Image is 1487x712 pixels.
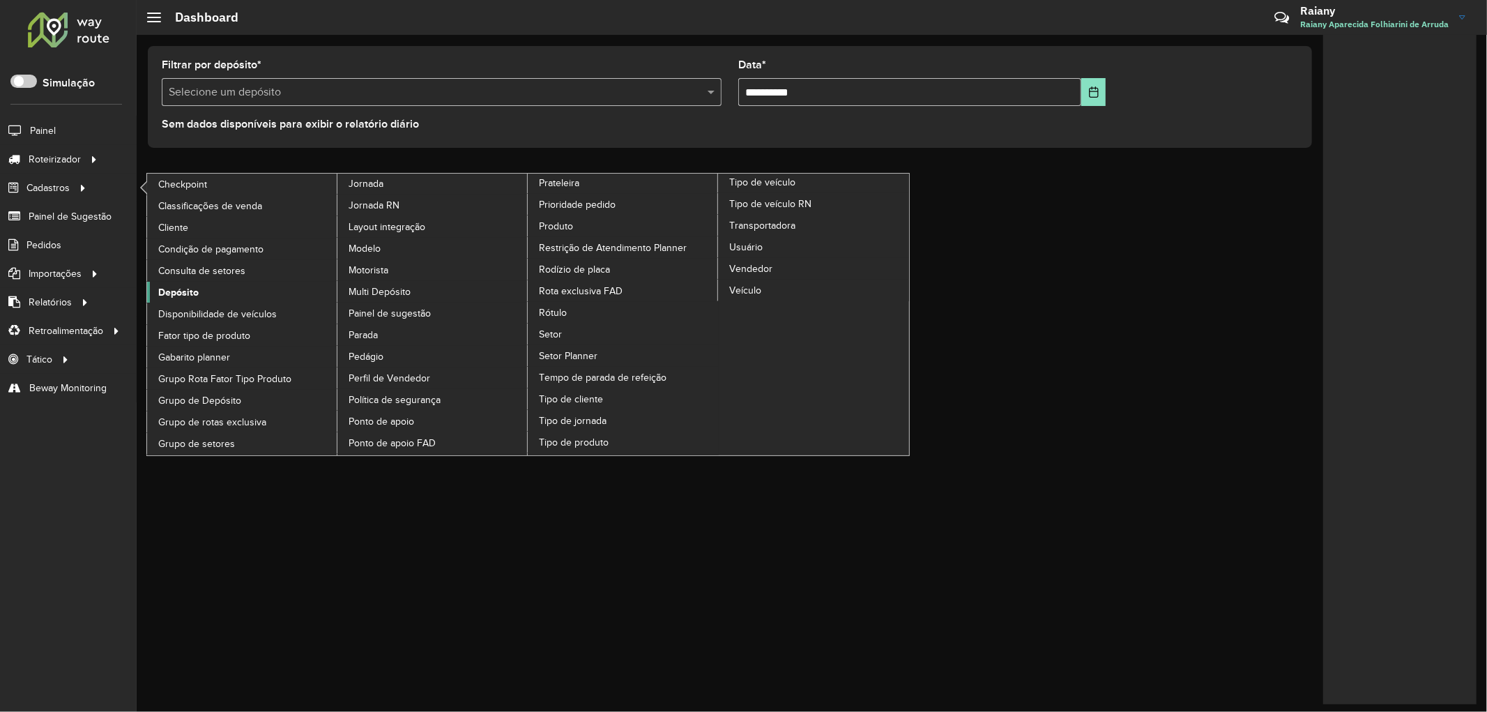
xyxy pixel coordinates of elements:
a: Fator tipo de produto [147,325,338,346]
a: Ponto de apoio [337,411,528,432]
span: Parada [349,328,378,342]
span: Importações [29,266,82,281]
a: Tipo de jornada [528,410,719,431]
a: Restrição de Atendimento Planner [528,237,719,258]
span: Cliente [158,220,188,235]
span: Jornada [349,176,383,191]
span: Prioridade pedido [539,197,616,212]
span: Grupo de setores [158,437,235,451]
span: Retroalimentação [29,324,103,338]
a: Contato Rápido [1267,3,1297,33]
span: Tático [26,352,52,367]
span: Tipo de cliente [539,392,603,407]
a: Cliente [147,217,338,238]
span: Fator tipo de produto [158,328,250,343]
span: Produto [539,219,573,234]
span: Tipo de jornada [539,414,607,428]
span: Cadastros [26,181,70,195]
span: Rota exclusiva FAD [539,284,623,298]
a: Depósito [147,282,338,303]
a: Transportadora [718,215,909,236]
span: Tipo de veículo RN [729,197,811,211]
span: Classificações de venda [158,199,262,213]
span: Roteirizador [29,152,81,167]
span: Layout integração [349,220,425,234]
a: Prateleira [337,174,719,455]
a: Veículo [718,280,909,301]
a: Política de segurança [337,389,528,410]
span: Ponto de apoio [349,414,414,429]
span: Veículo [729,283,761,298]
span: Tempo de parada de refeição [539,370,666,385]
span: Pedidos [26,238,61,252]
a: Tipo de cliente [528,388,719,409]
a: Consulta de setores [147,260,338,281]
a: Prioridade pedido [528,194,719,215]
label: Simulação [43,75,95,91]
a: Tipo de veículo [528,174,909,455]
a: Disponibilidade de veículos [147,303,338,324]
span: Pedágio [349,349,383,364]
span: Transportadora [729,218,795,233]
span: Modelo [349,241,381,256]
a: Classificações de venda [147,195,338,216]
a: Vendedor [718,258,909,279]
label: Data [738,56,766,73]
span: Gabarito planner [158,350,230,365]
span: Rótulo [539,305,567,320]
a: Jornada [147,174,528,455]
h2: Dashboard [161,10,238,25]
span: Grupo Rota Fator Tipo Produto [158,372,291,386]
span: Relatórios [29,295,72,310]
a: Usuário [718,236,909,257]
span: Grupo de Depósito [158,393,241,408]
span: Rodízio de placa [539,262,610,277]
span: Política de segurança [349,393,441,407]
span: Ponto de apoio FAD [349,436,436,450]
a: Jornada RN [337,195,528,215]
a: Perfil de Vendedor [337,368,528,388]
span: Painel de sugestão [349,306,431,321]
a: Grupo de Depósito [147,390,338,411]
a: Motorista [337,259,528,280]
a: Grupo de rotas exclusiva [147,411,338,432]
span: Condição de pagamento [158,242,264,257]
a: Condição de pagamento [147,238,338,259]
span: Tipo de veículo [729,175,795,190]
a: Rota exclusiva FAD [528,280,719,301]
span: Consulta de setores [158,264,245,278]
a: Tipo de produto [528,432,719,453]
a: Painel de sugestão [337,303,528,324]
a: Rodízio de placa [528,259,719,280]
a: Layout integração [337,216,528,237]
span: Restrição de Atendimento Planner [539,241,687,255]
span: Raiany Aparecida Folhiarini de Arruda [1300,18,1449,31]
a: Tipo de veículo RN [718,193,909,214]
span: Disponibilidade de veículos [158,307,277,321]
span: Prateleira [539,176,579,190]
label: Filtrar por depósito [162,56,261,73]
a: Grupo Rota Fator Tipo Produto [147,368,338,389]
a: Modelo [337,238,528,259]
span: Motorista [349,263,388,278]
span: Multi Depósito [349,285,411,299]
button: Choose Date [1081,78,1106,106]
a: Grupo de setores [147,433,338,454]
span: Painel [30,123,56,138]
span: Grupo de rotas exclusiva [158,415,266,430]
span: Tipo de produto [539,435,609,450]
span: Depósito [158,285,199,300]
span: Painel de Sugestão [29,209,112,224]
span: Checkpoint [158,177,207,192]
h3: Raiany [1300,4,1449,17]
span: Beway Monitoring [29,381,107,395]
a: Parada [337,324,528,345]
label: Sem dados disponíveis para exibir o relatório diário [162,116,419,132]
span: Setor [539,327,562,342]
span: Jornada RN [349,198,399,213]
a: Setor Planner [528,345,719,366]
a: Checkpoint [147,174,338,195]
a: Produto [528,215,719,236]
span: Usuário [729,240,763,255]
a: Setor [528,324,719,344]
